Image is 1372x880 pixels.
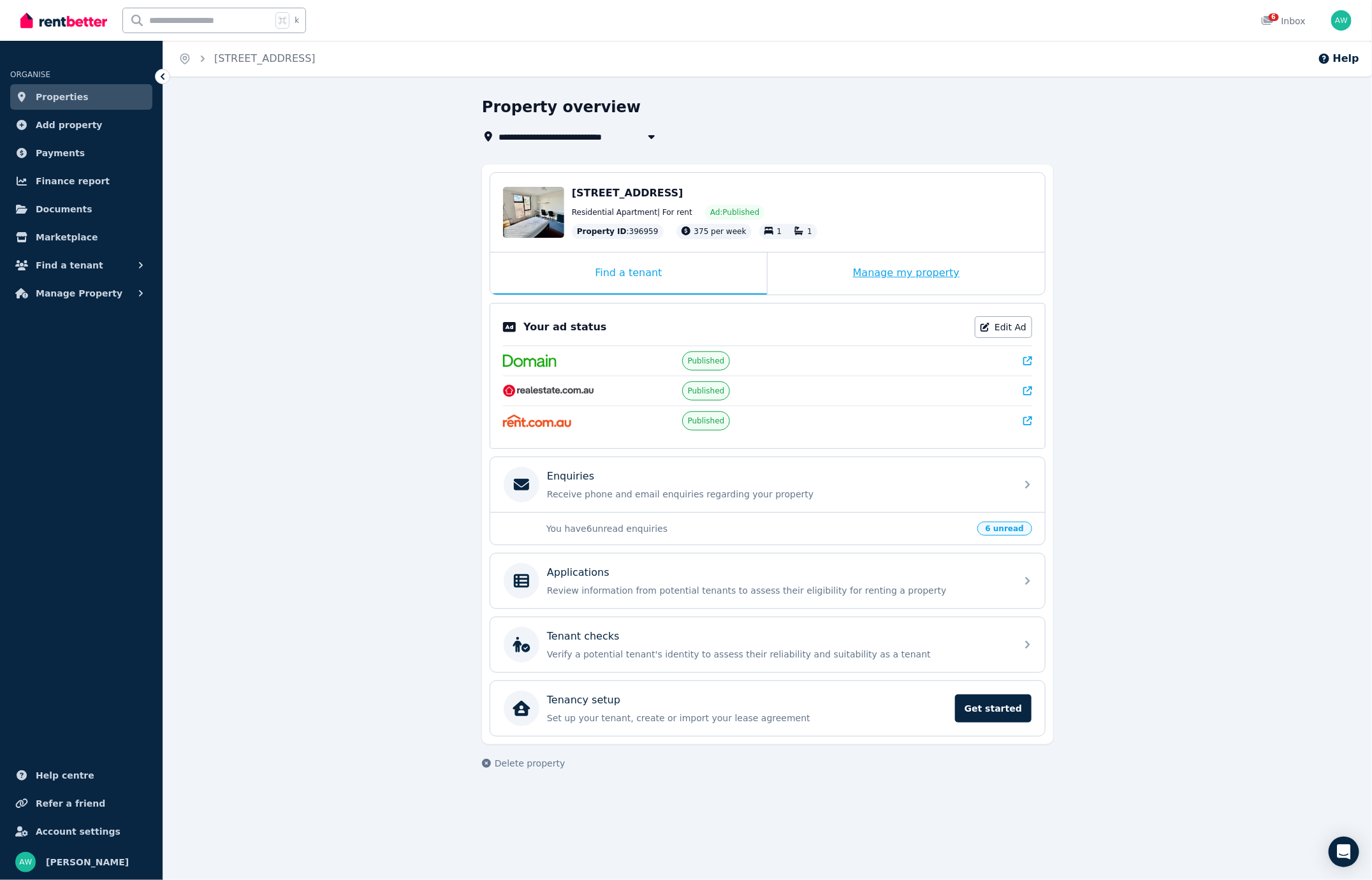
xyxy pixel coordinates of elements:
[1329,837,1359,867] div: Open Intercom Messenger
[10,819,152,844] a: Account settings
[572,187,683,199] span: [STREET_ADDRESS]
[523,319,606,335] p: Your ad status
[547,693,620,708] p: Tenancy setup
[36,202,92,217] span: Documents
[163,41,331,77] nav: Breadcrumb
[547,469,594,484] p: Enquiries
[503,414,571,427] img: Rent.com.au
[975,316,1032,338] a: Edit Ad
[10,168,152,194] a: Finance report
[10,791,152,816] a: Refer a friend
[688,416,725,426] span: Published
[490,617,1045,672] a: Tenant checksVerify a potential tenant's identity to assess their reliability and suitability as ...
[10,224,152,250] a: Marketplace
[490,253,767,295] div: Find a tenant
[36,173,110,189] span: Finance report
[495,757,565,770] span: Delete property
[503,385,594,397] img: RealEstate.com.au
[572,207,692,217] span: Residential Apartment | For rent
[10,70,50,79] span: ORGANISE
[503,355,557,367] img: Domain.com.au
[10,84,152,110] a: Properties
[777,227,782,236] span: 1
[20,11,107,30] img: RentBetter
[547,584,1009,597] p: Review information from potential tenants to assess their eligibility for renting a property
[977,522,1032,536] span: 6 unread
[577,226,627,237] span: Property ID
[490,554,1045,608] a: ApplicationsReview information from potential tenants to assess their eligibility for renting a p...
[36,796,105,811] span: Refer a friend
[572,224,664,239] div: : 396959
[955,694,1032,722] span: Get started
[547,565,609,580] p: Applications
[36,117,103,133] span: Add property
[1331,10,1352,31] img: Andrew Wong
[1269,13,1279,21] span: 6
[547,629,620,644] p: Tenant checks
[547,648,1009,661] p: Verify a potential tenant's identity to assess their reliability and suitability as a tenant
[688,356,725,366] span: Published
[546,522,970,535] p: You have 6 unread enquiries
[36,230,98,245] span: Marketplace
[10,763,152,788] a: Help centre
[10,281,152,306] button: Manage Property
[36,258,103,273] span: Find a tenant
[36,145,85,161] span: Payments
[46,854,129,870] span: [PERSON_NAME]
[10,112,152,138] a: Add property
[10,253,152,278] button: Find a tenant
[694,227,747,236] span: 375 per week
[10,140,152,166] a: Payments
[295,15,299,26] span: k
[547,712,947,724] p: Set up your tenant, create or import your lease agreement
[10,196,152,222] a: Documents
[482,757,565,770] button: Delete property
[547,488,1009,501] p: Receive phone and email enquiries regarding your property
[807,227,812,236] span: 1
[688,386,725,396] span: Published
[490,681,1045,736] a: Tenancy setupSet up your tenant, create or import your lease agreementGet started
[36,824,120,839] span: Account settings
[768,253,1045,295] div: Manage my property
[15,852,36,872] img: Andrew Wong
[710,207,759,217] span: Ad: Published
[490,457,1045,512] a: EnquiriesReceive phone and email enquiries regarding your property
[1318,51,1359,66] button: Help
[1261,15,1306,27] div: Inbox
[36,89,89,105] span: Properties
[482,97,641,117] h1: Property overview
[214,52,316,64] a: [STREET_ADDRESS]
[36,286,122,301] span: Manage Property
[36,768,94,783] span: Help centre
